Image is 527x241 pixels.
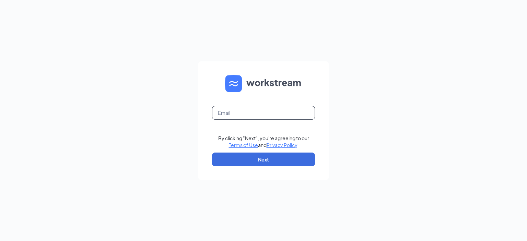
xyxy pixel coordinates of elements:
[212,106,315,120] input: Email
[229,142,258,148] a: Terms of Use
[212,153,315,166] button: Next
[225,75,302,92] img: WS logo and Workstream text
[218,135,309,148] div: By clicking "Next", you're agreeing to our and .
[267,142,297,148] a: Privacy Policy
